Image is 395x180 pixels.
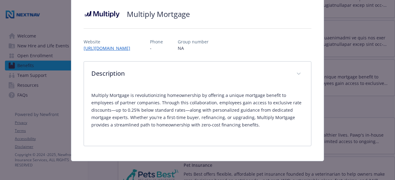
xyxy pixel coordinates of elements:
[150,38,163,45] p: Phone
[127,9,190,19] h2: Multiply Mortgage
[150,45,163,51] p: -
[84,62,311,87] div: Description
[178,38,209,45] p: Group number
[84,5,121,23] img: Multiply Mortgage
[91,92,303,129] p: Multiply Mortgage is revolutionizing homeownership by offering a unique mortgage benefit to emplo...
[91,69,289,78] p: Description
[84,45,135,51] a: [URL][DOMAIN_NAME]
[178,45,209,51] p: NA
[84,38,135,45] p: Website
[84,87,311,146] div: Description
